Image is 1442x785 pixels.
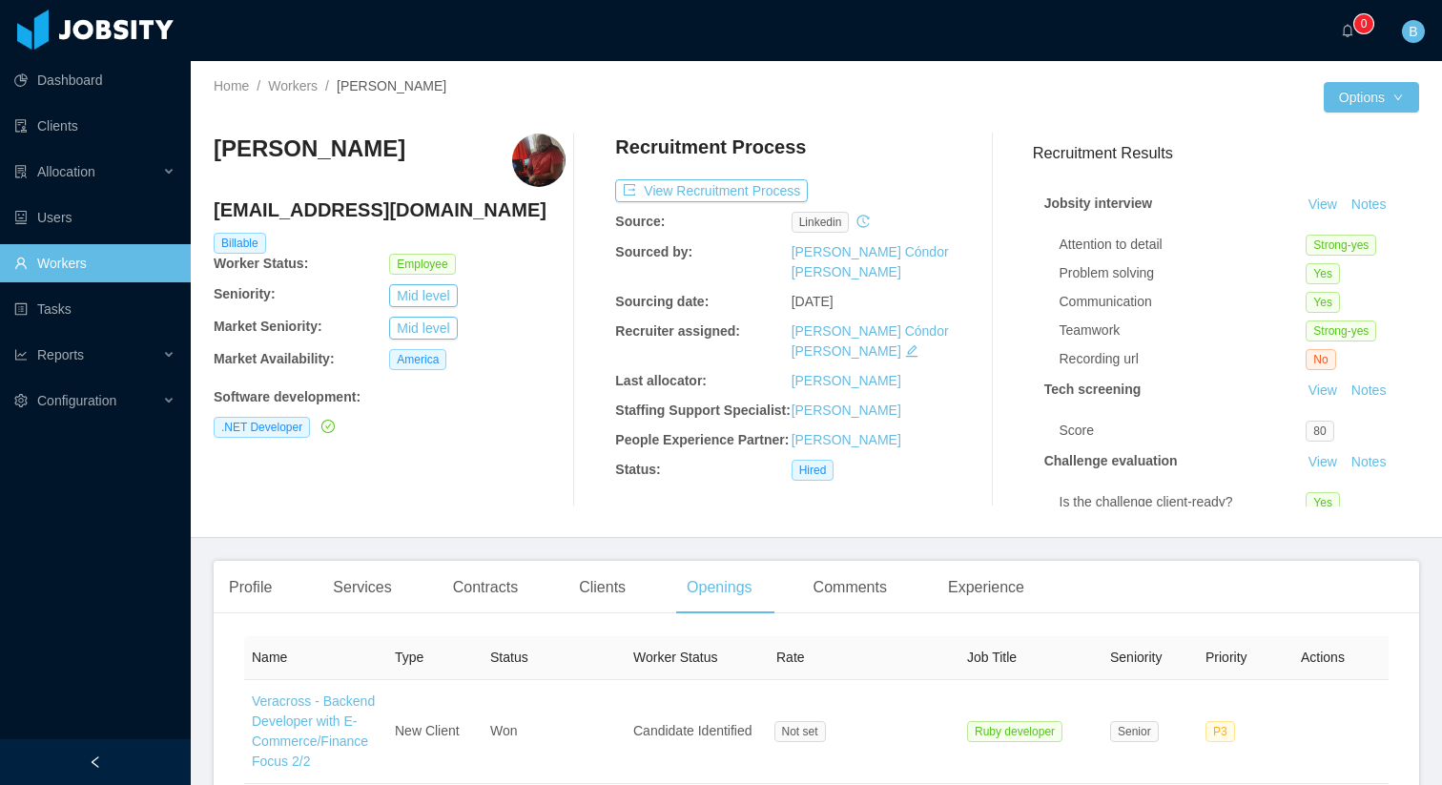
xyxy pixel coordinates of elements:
div: Attention to detail [1060,235,1307,255]
button: Notes [1344,194,1394,217]
strong: Jobsity interview [1044,196,1153,211]
span: [PERSON_NAME] [337,78,446,93]
span: Worker Status [633,650,717,665]
a: [PERSON_NAME] Cóndor [PERSON_NAME] [792,244,949,279]
span: Ruby developer [967,721,1062,742]
div: Problem solving [1060,263,1307,283]
span: P3 [1205,721,1235,742]
span: Hired [792,460,834,481]
i: icon: bell [1341,24,1354,37]
i: icon: line-chart [14,348,28,362]
i: icon: edit [905,344,918,358]
span: Priority [1205,650,1247,665]
b: Market Availability: [214,351,335,366]
span: Configuration [37,393,116,408]
span: Yes [1306,292,1340,313]
span: Reports [37,347,84,362]
span: Actions [1301,650,1345,665]
sup: 0 [1354,14,1373,33]
span: Won [490,723,518,738]
div: Contracts [438,561,533,614]
div: Clients [564,561,641,614]
span: Billable [214,233,266,254]
h3: Recruitment Results [1033,141,1419,165]
span: Type [395,650,423,665]
a: [PERSON_NAME] [792,432,901,447]
span: Strong-yes [1306,320,1376,341]
strong: Challenge evaluation [1044,453,1178,468]
button: Mid level [389,317,457,340]
b: Staffing Support Specialist: [615,403,791,418]
strong: Tech screening [1044,382,1142,397]
b: Source: [615,214,665,229]
span: Yes [1306,263,1340,284]
span: Senior [1110,721,1159,742]
button: Optionsicon: down [1324,82,1419,113]
a: Home [214,78,249,93]
a: icon: robotUsers [14,198,175,237]
span: 80 [1306,421,1333,442]
div: Profile [214,561,287,614]
span: [DATE] [792,294,834,309]
div: Comments [798,561,902,614]
b: Recruiter assigned: [615,323,740,339]
span: Yes [1306,492,1340,513]
a: icon: userWorkers [14,244,175,282]
div: Score [1060,421,1307,441]
span: / [325,78,329,93]
span: Seniority [1110,650,1162,665]
span: Not set [774,721,826,742]
span: linkedin [792,212,850,233]
a: Veracross - Backend Developer with E-Commerce/Finance Focus 2/2 [252,693,375,769]
a: Workers [268,78,318,93]
div: Openings [671,561,768,614]
div: Recording url [1060,349,1307,369]
b: Sourced by: [615,244,692,259]
button: Mid level [389,284,457,307]
div: Services [318,561,406,614]
a: [PERSON_NAME] [792,403,901,418]
h3: [PERSON_NAME] [214,134,405,164]
i: icon: solution [14,165,28,178]
span: .NET Developer [214,417,310,438]
a: View [1302,196,1344,212]
a: View [1302,454,1344,469]
h4: Recruitment Process [615,134,806,160]
b: Status: [615,462,660,477]
span: Rate [776,650,805,665]
a: icon: pie-chartDashboard [14,61,175,99]
img: aa35309c-5bec-4716-8014-73ec6948e5f0_67608fca2eebd-400w.png [512,134,566,187]
b: Last allocator: [615,373,707,388]
td: New Client [387,680,483,784]
div: Experience [933,561,1040,614]
span: Name [252,650,287,665]
b: Sourcing date: [615,294,709,309]
b: Seniority: [214,286,276,301]
span: Status [490,650,528,665]
span: No [1306,349,1335,370]
div: Is the challenge client-ready? [1060,492,1307,512]
a: icon: exportView Recruitment Process [615,183,808,198]
b: Worker Status: [214,256,308,271]
span: Strong-yes [1306,235,1376,256]
a: icon: check-circle [318,419,335,434]
span: America [389,349,446,370]
div: Communication [1060,292,1307,312]
span: Employee [389,254,455,275]
a: icon: profileTasks [14,290,175,328]
i: icon: history [856,215,870,228]
i: icon: check-circle [321,420,335,433]
a: [PERSON_NAME] Cóndor [PERSON_NAME] [792,323,949,359]
button: icon: exportView Recruitment Process [615,179,808,202]
b: Software development : [214,389,360,404]
span: / [257,78,260,93]
a: View [1302,382,1344,398]
button: Notes [1344,380,1394,403]
h4: [EMAIL_ADDRESS][DOMAIN_NAME] [214,196,566,223]
i: icon: setting [14,394,28,407]
b: Market Seniority: [214,319,322,334]
span: B [1409,20,1417,43]
div: Teamwork [1060,320,1307,341]
button: Notes [1344,451,1394,474]
span: Allocation [37,164,95,179]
